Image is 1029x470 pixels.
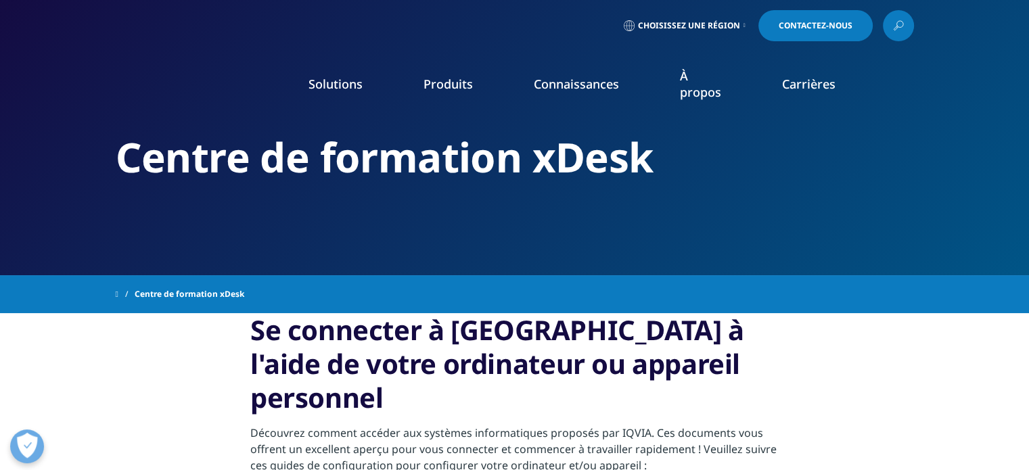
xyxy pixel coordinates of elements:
a: Carrières [782,76,836,92]
font: Centre de formation xDesk [135,288,244,300]
a: Solutions [308,76,363,92]
a: Contactez-nous [758,10,873,41]
font: Se connecter à [GEOGRAPHIC_DATA] à l'aide de votre ordinateur ou appareil personnel [250,311,744,416]
nav: Primaire [229,47,914,127]
font: Choisissez une région [638,20,740,31]
font: Centre de formation xDesk [116,129,654,185]
a: Connaissances [534,76,619,92]
button: Ouvrir le centre de préférences [10,429,44,463]
a: Produits [424,76,473,92]
font: Contactez-nous [779,20,852,31]
a: À propos [680,68,721,100]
